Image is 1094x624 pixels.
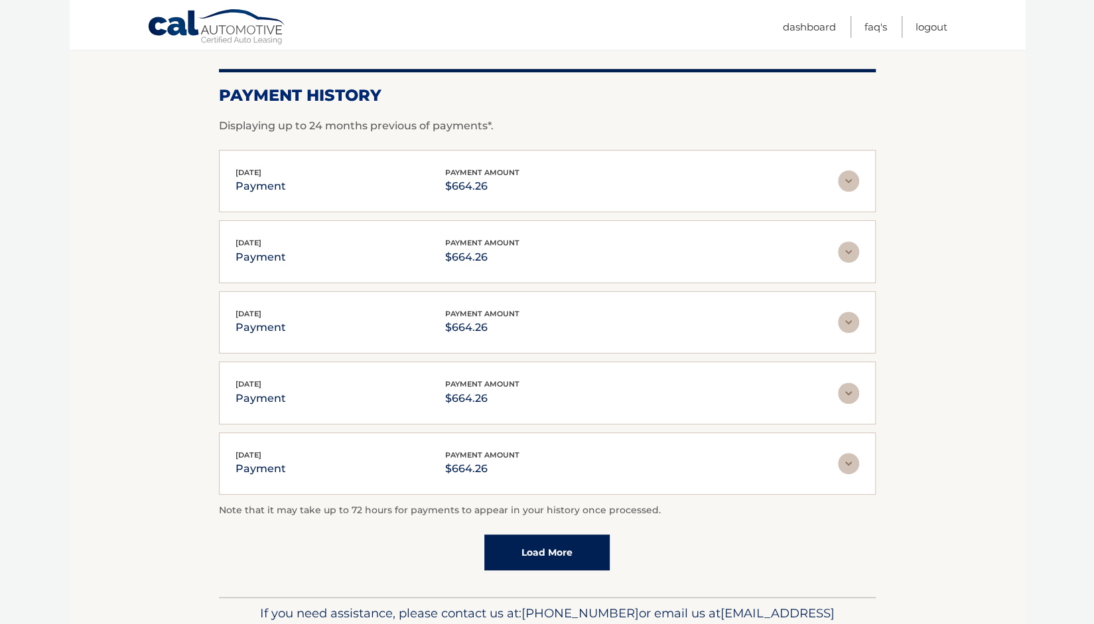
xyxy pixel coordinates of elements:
[236,238,261,247] span: [DATE]
[521,605,639,621] span: [PHONE_NUMBER]
[445,460,519,478] p: $664.26
[445,248,519,267] p: $664.26
[147,9,287,47] a: Cal Automotive
[484,534,610,570] a: Load More
[838,170,859,192] img: accordion-rest.svg
[838,241,859,263] img: accordion-rest.svg
[445,318,519,337] p: $664.26
[838,453,859,474] img: accordion-rest.svg
[219,118,876,134] p: Displaying up to 24 months previous of payments*.
[219,86,876,105] h2: Payment History
[236,318,286,337] p: payment
[236,379,261,389] span: [DATE]
[916,16,947,38] a: Logout
[445,238,519,247] span: payment amount
[236,309,261,318] span: [DATE]
[864,16,887,38] a: FAQ's
[445,177,519,196] p: $664.26
[236,460,286,478] p: payment
[219,503,876,519] p: Note that it may take up to 72 hours for payments to appear in your history once processed.
[236,248,286,267] p: payment
[445,379,519,389] span: payment amount
[236,450,261,460] span: [DATE]
[838,312,859,333] img: accordion-rest.svg
[445,450,519,460] span: payment amount
[236,168,261,177] span: [DATE]
[445,309,519,318] span: payment amount
[236,177,286,196] p: payment
[236,389,286,408] p: payment
[838,383,859,404] img: accordion-rest.svg
[783,16,836,38] a: Dashboard
[445,168,519,177] span: payment amount
[445,389,519,408] p: $664.26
